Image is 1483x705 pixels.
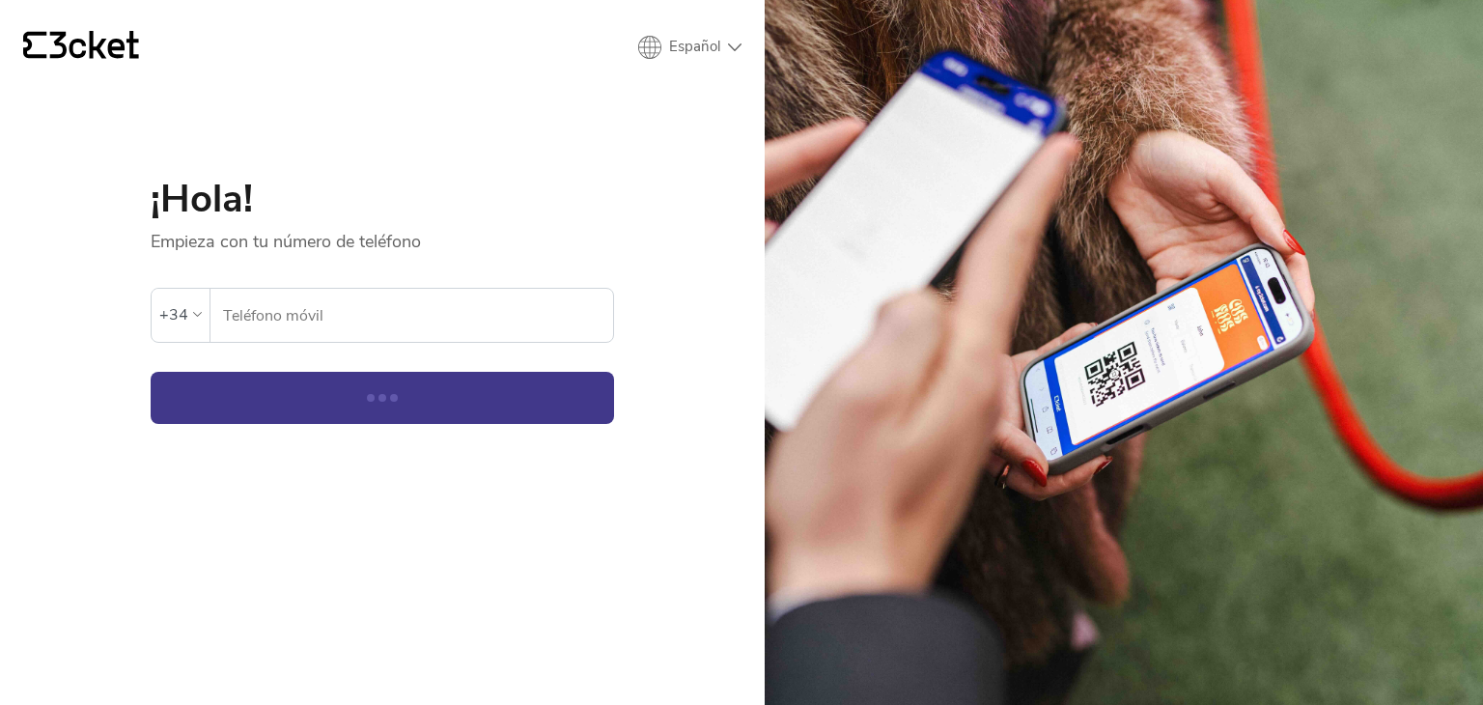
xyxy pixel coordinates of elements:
[23,31,139,64] a: {' '}
[210,289,613,343] label: Teléfono móvil
[23,32,46,59] g: {' '}
[151,180,614,218] h1: ¡Hola!
[151,218,614,253] p: Empieza con tu número de teléfono
[151,372,614,424] button: Continuar
[222,289,613,342] input: Teléfono móvil
[159,300,188,329] div: +34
